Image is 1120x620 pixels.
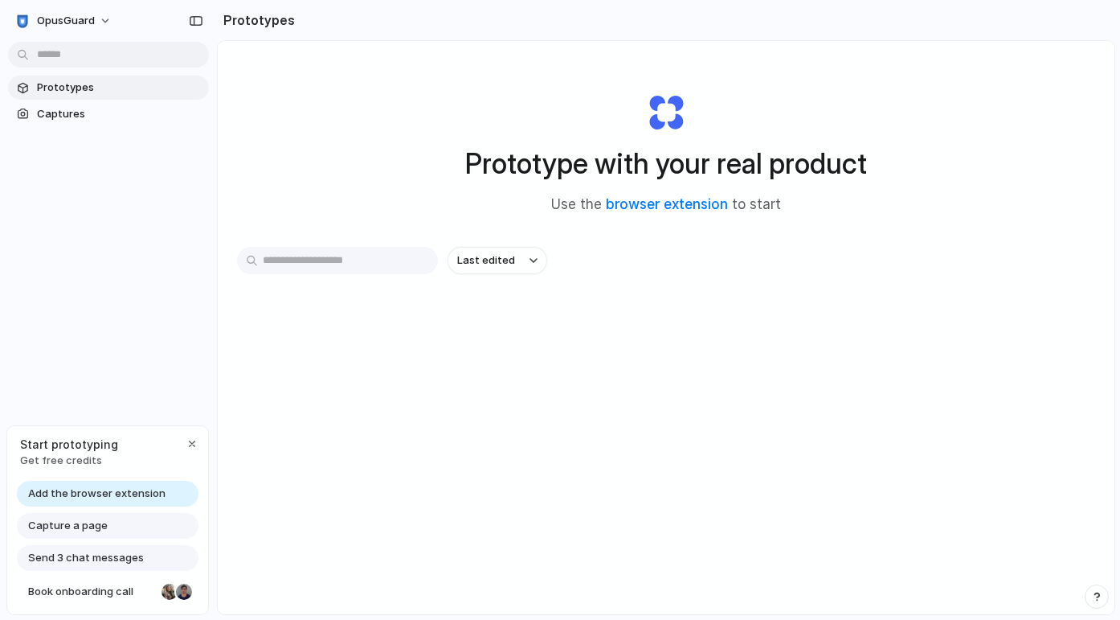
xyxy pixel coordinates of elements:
[28,550,144,566] span: Send 3 chat messages
[28,486,166,502] span: Add the browser extension
[28,518,108,534] span: Capture a page
[17,579,198,605] a: Book onboarding call
[37,80,202,96] span: Prototypes
[37,13,95,29] span: OpusGuard
[8,76,209,100] a: Prototypes
[457,253,515,269] span: Last edited
[28,584,155,600] span: Book onboarding call
[217,10,295,30] h2: Prototypes
[20,453,118,469] span: Get free credits
[551,195,781,216] span: Use the to start
[37,106,202,122] span: Captures
[606,196,728,212] a: browser extension
[448,247,547,274] button: Last edited
[160,582,179,602] div: Nicole Kubica
[465,142,867,185] h1: Prototype with your real product
[8,102,209,126] a: Captures
[20,436,118,453] span: Start prototyping
[8,8,120,34] button: OpusGuard
[174,582,194,602] div: Christian Iacullo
